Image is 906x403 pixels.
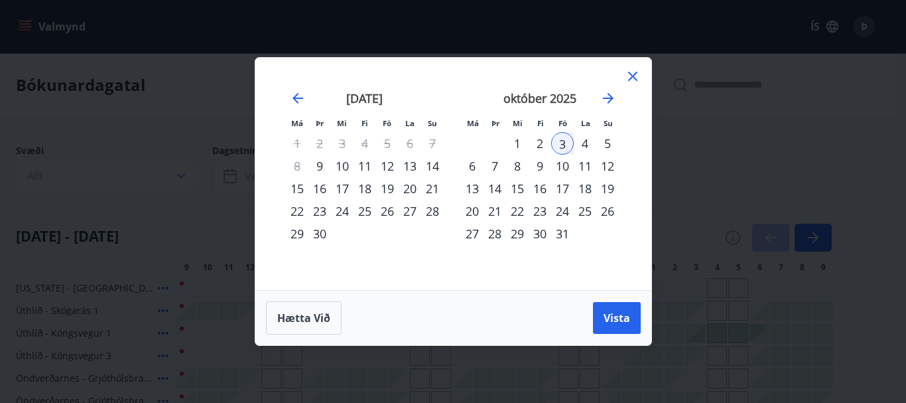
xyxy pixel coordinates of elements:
[484,200,506,222] div: 21
[354,177,376,200] td: Choose fimmtudagur, 18. september 2025 as your check-out date. It’s available.
[461,155,484,177] td: Choose mánudagur, 6. október 2025 as your check-out date. It’s available.
[558,118,567,128] small: Fö
[399,200,421,222] td: Choose laugardagur, 27. september 2025 as your check-out date. It’s available.
[574,155,596,177] div: 11
[529,155,551,177] div: 9
[596,200,619,222] td: Choose sunnudagur, 26. október 2025 as your check-out date. It’s available.
[551,222,574,245] div: 31
[506,132,529,155] div: 1
[428,118,437,128] small: Su
[461,222,484,245] div: 27
[596,132,619,155] td: Choose sunnudagur, 5. október 2025 as your check-out date. It’s available.
[461,177,484,200] td: Choose mánudagur, 13. október 2025 as your check-out date. It’s available.
[308,222,331,245] div: 30
[596,132,619,155] div: 5
[316,118,324,128] small: Þr
[461,200,484,222] div: 20
[354,132,376,155] td: Not available. fimmtudagur, 4. september 2025
[399,200,421,222] div: 27
[354,155,376,177] td: Choose fimmtudagur, 11. september 2025 as your check-out date. It’s available.
[308,177,331,200] div: 16
[271,74,635,274] div: Calendar
[574,132,596,155] div: 4
[551,177,574,200] td: Choose föstudagur, 17. október 2025 as your check-out date. It’s available.
[529,222,551,245] div: 30
[484,155,506,177] div: 7
[596,200,619,222] div: 26
[421,200,444,222] div: 28
[331,132,354,155] td: Not available. miðvikudagur, 3. september 2025
[354,200,376,222] td: Choose fimmtudagur, 25. september 2025 as your check-out date. It’s available.
[308,200,331,222] td: Choose þriðjudagur, 23. september 2025 as your check-out date. It’s available.
[484,222,506,245] div: 28
[574,155,596,177] td: Choose laugardagur, 11. október 2025 as your check-out date. It’s available.
[421,155,444,177] div: 14
[399,177,421,200] div: 20
[513,118,523,128] small: Mi
[574,200,596,222] div: 25
[286,222,308,245] div: 29
[399,177,421,200] td: Choose laugardagur, 20. september 2025 as your check-out date. It’s available.
[503,90,576,106] strong: október 2025
[331,155,354,177] td: Choose miðvikudagur, 10. september 2025 as your check-out date. It’s available.
[277,311,330,325] span: Hætta við
[376,132,399,155] td: Not available. föstudagur, 5. september 2025
[399,155,421,177] td: Choose laugardagur, 13. september 2025 as your check-out date. It’s available.
[291,118,303,128] small: Má
[461,200,484,222] td: Choose mánudagur, 20. október 2025 as your check-out date. It’s available.
[529,155,551,177] td: Choose fimmtudagur, 9. október 2025 as your check-out date. It’s available.
[383,118,391,128] small: Fö
[286,132,308,155] td: Not available. mánudagur, 1. september 2025
[484,177,506,200] td: Choose þriðjudagur, 14. október 2025 as your check-out date. It’s available.
[286,222,308,245] td: Choose mánudagur, 29. september 2025 as your check-out date. It’s available.
[574,132,596,155] td: Choose laugardagur, 4. október 2025 as your check-out date. It’s available.
[286,155,308,177] td: Not available. mánudagur, 8. september 2025
[529,200,551,222] td: Choose fimmtudagur, 23. október 2025 as your check-out date. It’s available.
[286,200,308,222] div: 22
[308,200,331,222] div: 23
[376,155,399,177] td: Choose föstudagur, 12. september 2025 as your check-out date. It’s available.
[461,222,484,245] td: Choose mánudagur, 27. október 2025 as your check-out date. It’s available.
[529,177,551,200] div: 16
[506,132,529,155] td: Choose miðvikudagur, 1. október 2025 as your check-out date. It’s available.
[331,155,354,177] div: 10
[331,200,354,222] td: Choose miðvikudagur, 24. september 2025 as your check-out date. It’s available.
[551,222,574,245] td: Choose föstudagur, 31. október 2025 as your check-out date. It’s available.
[290,90,306,106] div: Move backward to switch to the previous month.
[421,132,444,155] td: Not available. sunnudagur, 7. september 2025
[506,177,529,200] td: Choose miðvikudagur, 15. október 2025 as your check-out date. It’s available.
[600,90,616,106] div: Move forward to switch to the next month.
[581,118,590,128] small: La
[596,177,619,200] td: Choose sunnudagur, 19. október 2025 as your check-out date. It’s available.
[484,155,506,177] td: Choose þriðjudagur, 7. október 2025 as your check-out date. It’s available.
[461,177,484,200] div: 13
[461,155,484,177] div: 6
[596,155,619,177] div: 12
[308,177,331,200] td: Choose þriðjudagur, 16. september 2025 as your check-out date. It’s available.
[551,132,574,155] div: 3
[376,177,399,200] td: Choose föstudagur, 19. september 2025 as your check-out date. It’s available.
[376,200,399,222] div: 26
[421,200,444,222] td: Choose sunnudagur, 28. september 2025 as your check-out date. It’s available.
[308,155,331,177] div: 9
[354,200,376,222] div: 25
[421,177,444,200] td: Choose sunnudagur, 21. september 2025 as your check-out date. It’s available.
[574,177,596,200] div: 18
[346,90,383,106] strong: [DATE]
[484,177,506,200] div: 14
[376,200,399,222] td: Choose föstudagur, 26. september 2025 as your check-out date. It’s available.
[308,132,331,155] td: Not available. þriðjudagur, 2. september 2025
[331,177,354,200] td: Choose miðvikudagur, 17. september 2025 as your check-out date. It’s available.
[421,177,444,200] div: 21
[467,118,479,128] small: Má
[596,177,619,200] div: 19
[286,200,308,222] td: Choose mánudagur, 22. september 2025 as your check-out date. It’s available.
[491,118,499,128] small: Þr
[337,118,347,128] small: Mi
[596,155,619,177] td: Choose sunnudagur, 12. október 2025 as your check-out date. It’s available.
[286,177,308,200] td: Choose mánudagur, 15. september 2025 as your check-out date. It’s available.
[308,222,331,245] td: Choose þriðjudagur, 30. september 2025 as your check-out date. It’s available.
[529,177,551,200] td: Choose fimmtudagur, 16. október 2025 as your check-out date. It’s available.
[354,155,376,177] div: 11
[529,200,551,222] div: 23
